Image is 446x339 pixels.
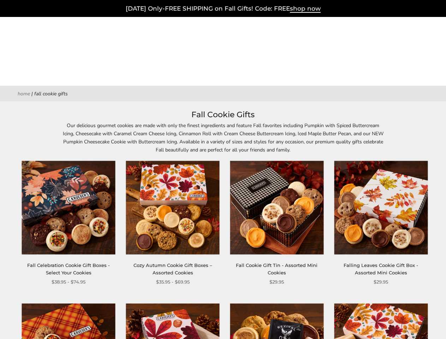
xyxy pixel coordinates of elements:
span: $35.95 - $69.95 [156,278,190,286]
nav: breadcrumbs [18,90,428,98]
span: Fall Cookie Gifts [34,90,68,97]
a: [DATE] Only-FREE SHIPPING on Fall Gifts! Code: FREEshop now [126,5,321,13]
a: Home [18,90,30,97]
span: $29.95 [269,278,284,286]
a: Fall Celebration Cookie Gift Boxes - Select Your Cookies [27,262,110,275]
img: Falling Leaves Cookie Gift Box - Assorted Mini Cookies [334,161,428,255]
span: Our delicious gourmet cookies are made with only the finest ingredients and feature Fall favorite... [63,122,383,153]
span: | [31,90,33,97]
span: $38.95 - $74.95 [52,278,85,286]
a: Fall Cookie Gift Tin - Assorted Mini Cookies [236,262,317,275]
a: Falling Leaves Cookie Gift Box - Assorted Mini Cookies [344,262,418,275]
span: $29.95 [374,278,388,286]
img: Fall Celebration Cookie Gift Boxes - Select Your Cookies [22,161,115,255]
a: Cozy Autumn Cookie Gift Boxes – Assorted Cookies [133,262,212,275]
h1: Fall Cookie Gifts [28,108,418,121]
span: shop now [290,5,321,13]
img: Cozy Autumn Cookie Gift Boxes – Assorted Cookies [126,161,220,255]
img: Fall Cookie Gift Tin - Assorted Mini Cookies [230,161,323,255]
